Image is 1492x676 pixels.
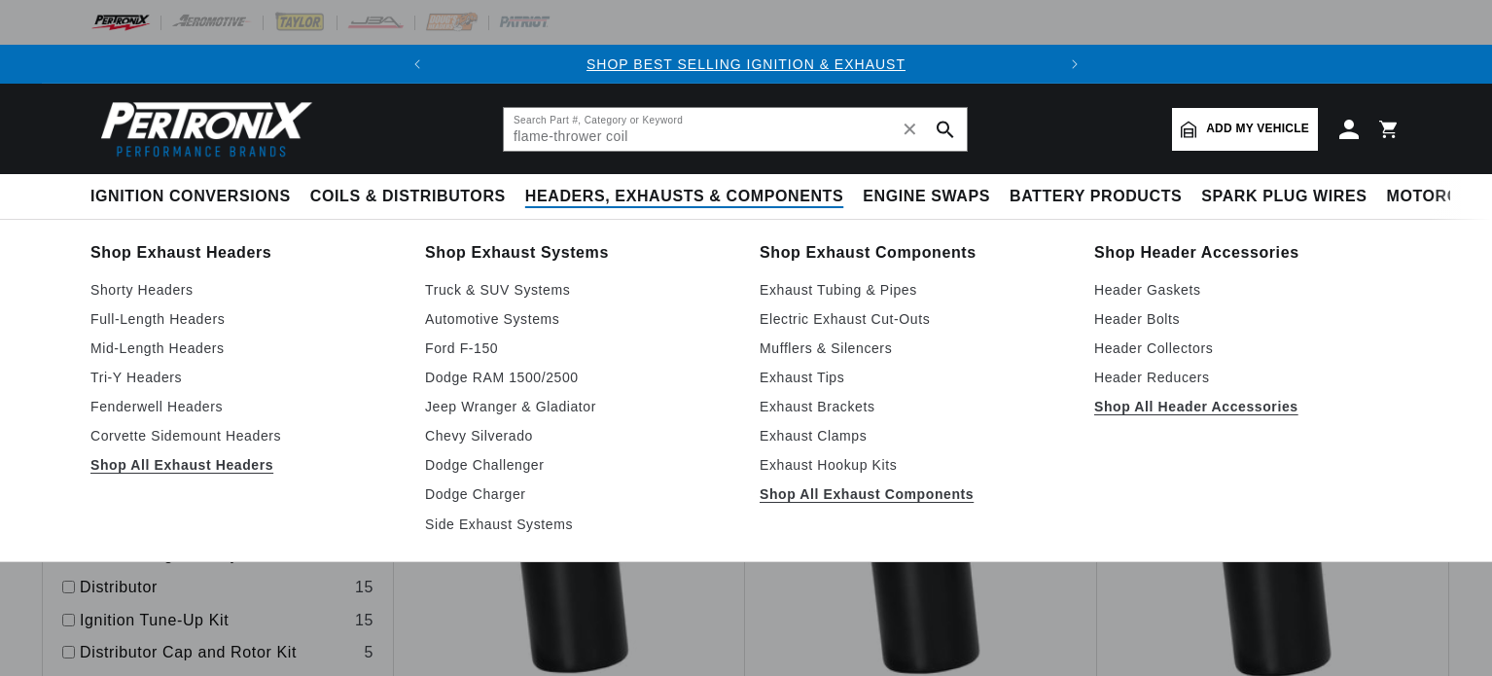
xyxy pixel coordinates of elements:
[425,513,732,536] a: Side Exhaust Systems
[90,278,398,302] a: Shorty Headers
[863,187,990,207] span: Engine Swaps
[504,108,967,151] input: Search Part #, Category or Keyword
[90,307,398,331] a: Full-Length Headers
[1206,120,1309,138] span: Add my vehicle
[1191,174,1376,220] summary: Spark Plug Wires
[90,174,301,220] summary: Ignition Conversions
[425,366,732,389] a: Dodge RAM 1500/2500
[437,53,1055,75] div: Announcement
[355,575,373,600] div: 15
[364,640,373,665] div: 5
[760,337,1067,360] a: Mufflers & Silencers
[853,174,1000,220] summary: Engine Swaps
[80,575,347,600] a: Distributor
[760,482,1067,506] a: Shop All Exhaust Components
[760,239,1067,267] a: Shop Exhaust Components
[1094,337,1402,360] a: Header Collectors
[301,174,515,220] summary: Coils & Distributors
[425,424,732,447] a: Chevy Silverado
[90,187,291,207] span: Ignition Conversions
[425,278,732,302] a: Truck & SUV Systems
[42,45,1450,84] slideshow-component: Translation missing: en.sections.announcements.announcement_bar
[760,366,1067,389] a: Exhaust Tips
[760,395,1067,418] a: Exhaust Brackets
[760,424,1067,447] a: Exhaust Clamps
[1094,366,1402,389] a: Header Reducers
[90,239,398,267] a: Shop Exhaust Headers
[80,640,356,665] a: Distributor Cap and Rotor Kit
[1094,395,1402,418] a: Shop All Header Accessories
[425,482,732,506] a: Dodge Charger
[90,95,314,162] img: Pertronix
[425,307,732,331] a: Automotive Systems
[398,45,437,84] button: Translation missing: en.sections.announcements.previous_announcement
[310,187,506,207] span: Coils & Distributors
[1094,278,1402,302] a: Header Gaskets
[525,187,843,207] span: Headers, Exhausts & Components
[924,108,967,151] button: search button
[760,278,1067,302] a: Exhaust Tubing & Pipes
[90,395,398,418] a: Fenderwell Headers
[90,366,398,389] a: Tri-Y Headers
[437,53,1055,75] div: 1 of 2
[1055,45,1094,84] button: Translation missing: en.sections.announcements.next_announcement
[90,424,398,447] a: Corvette Sidemount Headers
[760,307,1067,331] a: Electric Exhaust Cut-Outs
[1094,239,1402,267] a: Shop Header Accessories
[425,337,732,360] a: Ford F-150
[80,608,347,633] a: Ignition Tune-Up Kit
[760,453,1067,477] a: Exhaust Hookup Kits
[1201,187,1367,207] span: Spark Plug Wires
[90,453,398,477] a: Shop All Exhaust Headers
[90,337,398,360] a: Mid-Length Headers
[1000,174,1191,220] summary: Battery Products
[1010,187,1182,207] span: Battery Products
[1172,108,1318,151] a: Add my vehicle
[515,174,853,220] summary: Headers, Exhausts & Components
[425,395,732,418] a: Jeep Wranger & Gladiator
[425,453,732,477] a: Dodge Challenger
[1094,307,1402,331] a: Header Bolts
[586,56,906,72] a: SHOP BEST SELLING IGNITION & EXHAUST
[355,608,373,633] div: 15
[425,239,732,267] a: Shop Exhaust Systems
